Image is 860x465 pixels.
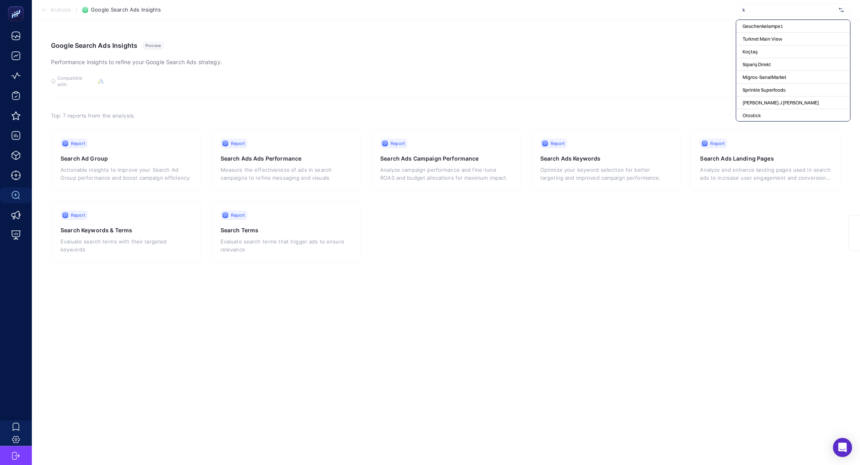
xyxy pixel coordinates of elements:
h3: Search Ads Ads Performance [221,155,352,163]
p: Analyze campaign performance and fine-tune ROAS and budget allocations for maximum impact. [380,166,512,182]
p: Evaluate search terms with their targeted keywords [61,237,192,253]
a: ReportSearch Ads Campaign PerformanceAnalyze campaign performance and fine-tune ROAS and budget a... [371,129,521,191]
img: svg%3e [839,6,844,14]
span: Compatible with: [57,75,93,88]
span: Turknet Main View [743,36,782,42]
span: Koçtaş [743,49,758,55]
a: ReportSearch TermsEvaluate search terms that trigger ads to ensure relevance [211,201,362,263]
a: ReportSearch Ads Ads PerformanceMeasure the effectiveness of ads in search campaigns to refine me... [211,129,362,191]
span: Report [391,140,405,147]
h3: Top 7 reports from the analysis; [51,112,135,120]
h3: Search Ads Campaign Performance [380,155,512,163]
span: Preview [145,43,161,48]
input: Koton [743,7,836,13]
p: Analyze and enhance landing pages used in search ads to increase user engagement and conversion r... [700,166,831,182]
span: Google Search Ads Insights [91,7,161,13]
h3: Search Ad Group [61,155,192,163]
p: Measure the effectiveness of ads in search campaigns to refine messaging and visuals [221,166,352,182]
h3: Search Ads Landing Pages [700,155,831,163]
div: Open Intercom Messenger [833,438,852,457]
span: Report [231,140,245,147]
a: ReportSearch Ad GroupActionable insights to improve your Search Ad Group performance and boost ca... [51,129,201,191]
h3: Search Ads Keywords [540,155,672,163]
a: ReportSearch Keywords & TermsEvaluate search terms with their targeted keywords [51,201,201,263]
p: Performance insights to refine your Google Search Ads strategy. [51,57,222,67]
span: Sprinkle Superfoods [743,87,786,93]
a: ReportSearch Ads KeywordsOptimize your keyword selection for better targeting and improved campai... [531,129,681,191]
span: Report [71,212,85,218]
h3: Search Keywords & Terms [61,226,192,234]
a: ReportSearch Ads Landing PagesAnalyze and enhance landing pages used in search ads to increase us... [690,129,841,191]
span: Migros-SanalMarket [743,74,786,80]
span: Sipariş Direkt [743,61,771,68]
span: / [76,6,78,13]
p: Optimize your keyword selection for better targeting and improved campaign performance. [540,166,672,182]
span: Analysis [50,7,71,13]
p: Evaluate search terms that trigger ads to ensure relevance [221,237,352,253]
span: Otostick [743,112,761,119]
span: Report [551,140,565,147]
span: Report [710,140,725,147]
h1: Google Search Ads Insights [51,41,137,49]
span: [PERSON_NAME] J [PERSON_NAME] [743,100,819,106]
h3: Search Terms [221,226,352,234]
span: Report [231,212,245,218]
p: Actionable insights to improve your Search Ad Group performance and boost campaign efficiency. [61,166,192,182]
span: Geschenkelampe1 [743,23,783,29]
span: Report [71,140,85,147]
